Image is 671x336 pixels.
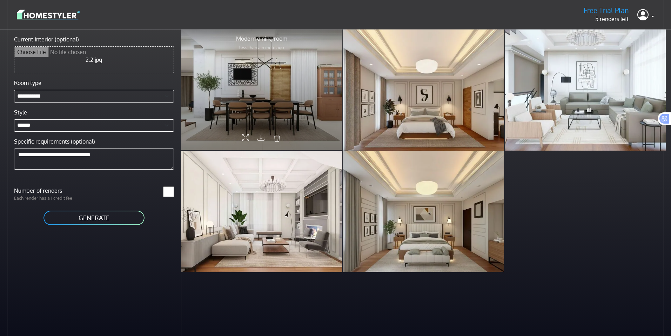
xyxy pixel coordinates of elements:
[14,108,27,117] label: Style
[14,79,41,87] label: Room type
[584,6,629,15] h5: Free Trial Plan
[584,15,629,23] p: 5 renders left
[43,210,145,226] button: GENERATE
[14,35,79,44] label: Current interior (optional)
[10,186,94,195] label: Number of renders
[236,34,287,43] p: Modern dining room
[17,8,80,21] img: logo-3de290ba35641baa71223ecac5eacb59cb85b4c7fdf211dc9aaecaaee71ea2f8.svg
[14,137,95,146] label: Specific requirements (optional)
[236,44,287,51] p: less than a minute ago
[10,195,94,202] p: Each render has a 1 credit fee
